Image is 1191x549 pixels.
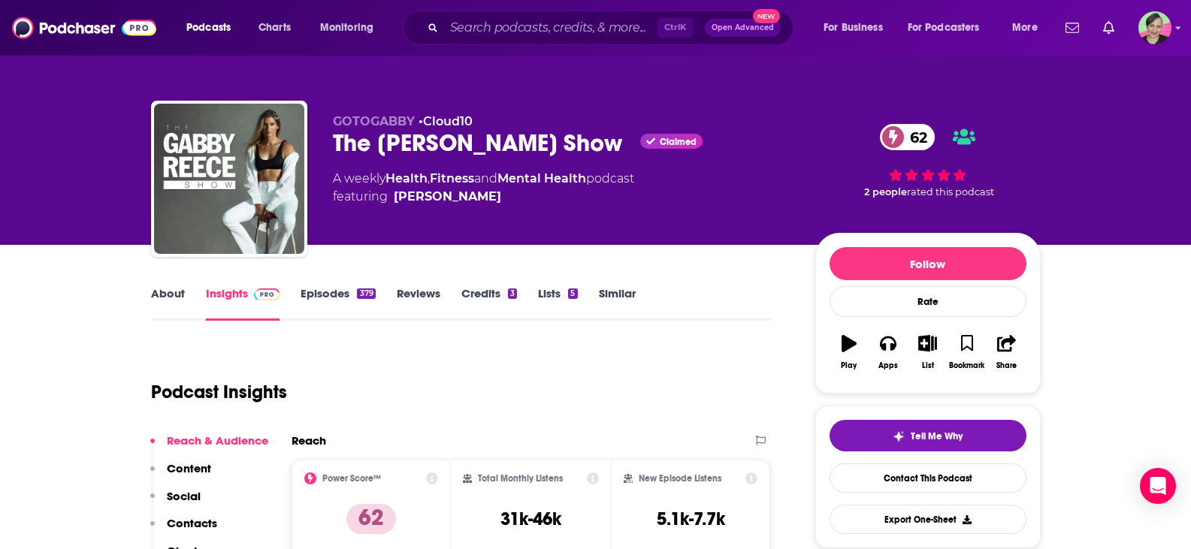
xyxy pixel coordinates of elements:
div: Bookmark [949,361,984,370]
div: 62 2 peoplerated this podcast [815,114,1041,207]
span: 2 people [864,186,907,198]
span: For Business [824,17,883,38]
div: A weekly podcast [333,170,634,206]
span: , [428,171,430,186]
span: Claimed [660,138,697,146]
a: Lists5 [538,286,577,321]
img: Podchaser Pro [254,288,280,300]
a: Fitness [430,171,474,186]
input: Search podcasts, credits, & more... [444,16,657,40]
img: The Gabby Reece Show [154,104,304,254]
img: tell me why sparkle [893,430,905,442]
span: More [1012,17,1038,38]
button: Share [987,325,1026,379]
button: Apps [869,325,908,379]
div: 379 [357,288,375,299]
p: Reach & Audience [167,433,268,448]
a: Cloud10 [423,114,473,128]
span: featuring [333,188,634,206]
div: 5 [568,288,577,299]
button: Open AdvancedNew [705,19,781,37]
span: rated this podcast [907,186,994,198]
button: open menu [813,16,902,40]
h1: Podcast Insights [151,381,287,403]
div: Play [841,361,857,370]
span: New [753,9,780,23]
div: Share [996,361,1017,370]
span: Tell Me Why [911,430,963,442]
span: Podcasts [186,17,231,38]
span: and [474,171,497,186]
span: Logged in as LizDVictoryBelt [1138,11,1171,44]
button: open menu [176,16,250,40]
span: 62 [895,124,935,150]
button: List [908,325,947,379]
p: 62 [346,504,396,534]
button: Play [830,325,869,379]
a: Episodes379 [301,286,375,321]
h2: Total Monthly Listens [478,473,563,484]
button: Social [150,489,201,517]
a: About [151,286,185,321]
h3: 31k-46k [500,508,561,530]
div: Search podcasts, credits, & more... [417,11,808,45]
a: Charts [249,16,300,40]
a: Gabby Reece [394,188,501,206]
button: tell me why sparkleTell Me Why [830,420,1026,451]
div: Rate [830,286,1026,317]
div: 3 [508,288,517,299]
button: Reach & Audience [150,433,268,461]
h2: Power Score™ [322,473,381,484]
button: Follow [830,247,1026,280]
a: Reviews [397,286,440,321]
span: For Podcasters [908,17,980,38]
button: Contacts [150,516,217,544]
img: User Profile [1138,11,1171,44]
a: Credits3 [461,286,517,321]
span: GOTOGABBY [333,114,415,128]
span: Monitoring [320,17,373,38]
button: Bookmark [948,325,987,379]
a: InsightsPodchaser Pro [206,286,280,321]
h2: New Episode Listens [639,473,721,484]
p: Content [167,461,211,475]
p: Contacts [167,516,217,530]
button: Show profile menu [1138,11,1171,44]
a: 62 [880,124,935,150]
a: Health [385,171,428,186]
span: Charts [258,17,291,38]
div: Open Intercom Messenger [1140,468,1176,504]
button: Content [150,461,211,489]
a: Mental Health [497,171,586,186]
div: Apps [878,361,898,370]
a: Show notifications dropdown [1097,15,1120,41]
p: Social [167,489,201,503]
h2: Reach [292,433,326,448]
a: Show notifications dropdown [1060,15,1085,41]
h3: 5.1k-7.7k [657,508,725,530]
button: open menu [310,16,393,40]
button: Export One-Sheet [830,505,1026,534]
button: open menu [898,16,1002,40]
span: Open Advanced [712,24,774,32]
button: open menu [1002,16,1056,40]
span: Ctrl K [657,18,693,38]
a: Contact This Podcast [830,463,1026,493]
span: • [419,114,473,128]
img: Podchaser - Follow, Share and Rate Podcasts [12,14,156,42]
div: List [922,361,934,370]
a: Similar [599,286,636,321]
